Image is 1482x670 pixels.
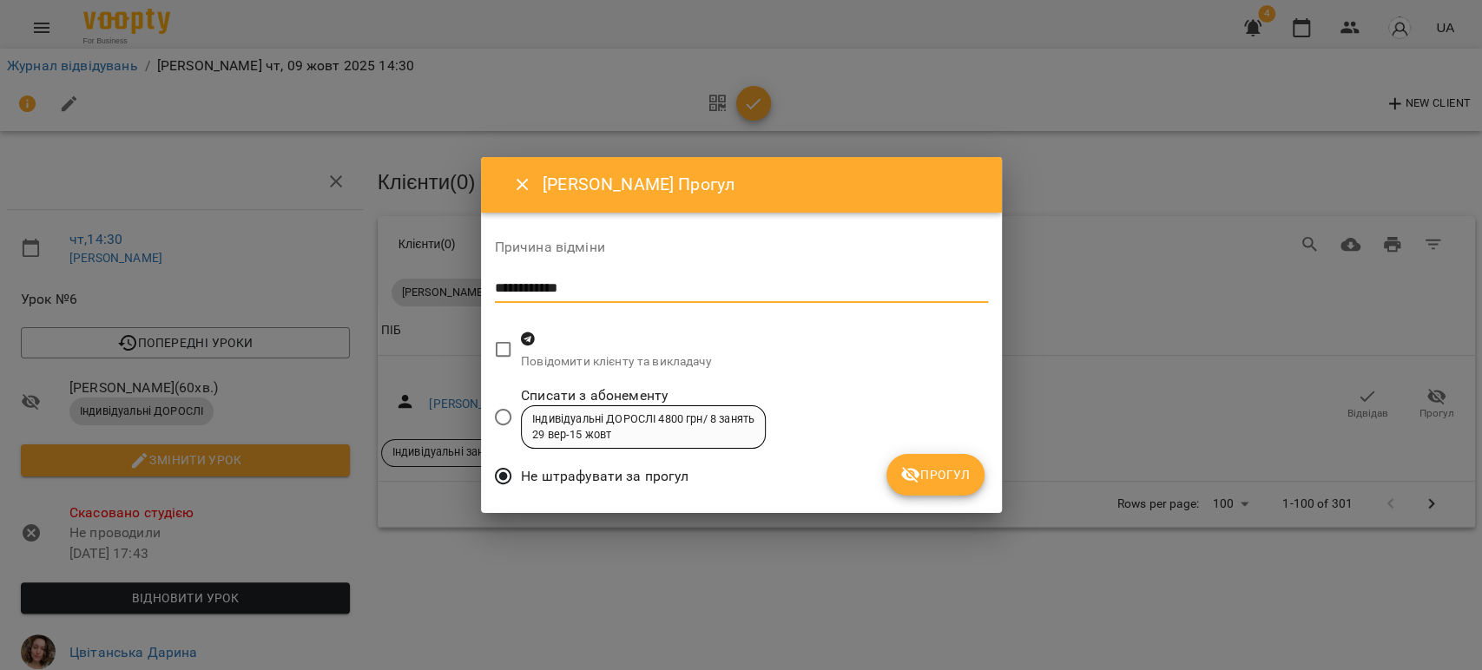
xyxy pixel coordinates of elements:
[532,411,754,443] div: Індивідуальні ДОРОСЛІ 4800 грн/ 8 занять 29 вер - 15 жовт
[543,171,980,198] h6: [PERSON_NAME] Прогул
[900,464,971,485] span: Прогул
[521,353,712,371] p: Повідомити клієнту та викладачу
[502,164,543,206] button: Close
[521,466,688,487] span: Не штрафувати за прогул
[521,385,766,406] span: Списати з абонементу
[495,240,988,254] label: Причина відміни
[886,454,985,496] button: Прогул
